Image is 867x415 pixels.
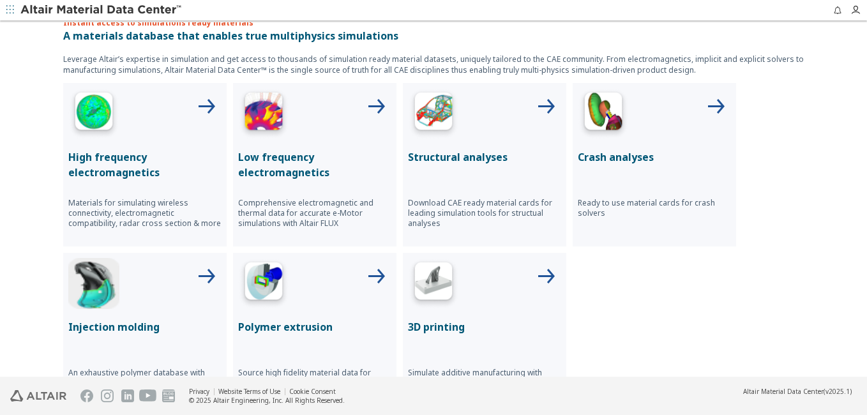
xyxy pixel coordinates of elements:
[233,83,396,246] button: Low Frequency IconLow frequency electromagneticsComprehensive electromagnetic and thermal data fo...
[573,83,736,246] button: Crash Analyses IconCrash analysesReady to use material cards for crash solvers
[408,368,561,398] p: Simulate additive manufacturing with accurate data for commercially available materials
[68,198,222,229] p: Materials for simulating wireless connectivity, electromagnetic compatibility, radar cross sectio...
[10,390,66,402] img: Altair Engineering
[63,17,804,28] p: Instant access to simulations ready materials
[189,387,209,396] a: Privacy
[238,319,391,335] p: Polymer extrusion
[408,319,561,335] p: 3D printing
[68,319,222,335] p: Injection molding
[743,387,852,396] div: (v2025.1)
[238,88,289,139] img: Low Frequency Icon
[189,396,345,405] div: © 2025 Altair Engineering, Inc. All Rights Reserved.
[408,198,561,229] p: Download CAE ready material cards for leading simulation tools for structual analyses
[63,83,227,246] button: High Frequency IconHigh frequency electromagneticsMaterials for simulating wireless connectivity,...
[68,368,222,398] p: An exhaustive polymer database with simulation ready data for injection molding from leading mate...
[238,198,391,229] p: Comprehensive electromagnetic and thermal data for accurate e-Motor simulations with Altair FLUX
[408,88,459,139] img: Structural Analyses Icon
[743,387,824,396] span: Altair Material Data Center
[578,149,731,165] p: Crash analyses
[68,149,222,180] p: High frequency electromagnetics
[63,28,804,43] p: A materials database that enables true multiphysics simulations
[578,88,629,139] img: Crash Analyses Icon
[403,83,566,246] button: Structural Analyses IconStructural analysesDownload CAE ready material cards for leading simulati...
[63,54,804,75] p: Leverage Altair’s expertise in simulation and get access to thousands of simulation ready materia...
[238,258,289,309] img: Polymer Extrusion Icon
[68,88,119,139] img: High Frequency Icon
[20,4,183,17] img: Altair Material Data Center
[289,387,336,396] a: Cookie Consent
[238,368,391,388] p: Source high fidelity material data for simulating polymer extrusion process
[408,258,459,309] img: 3D Printing Icon
[578,198,731,218] p: Ready to use material cards for crash solvers
[218,387,280,396] a: Website Terms of Use
[68,258,119,309] img: Injection Molding Icon
[408,149,561,165] p: Structural analyses
[238,149,391,180] p: Low frequency electromagnetics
